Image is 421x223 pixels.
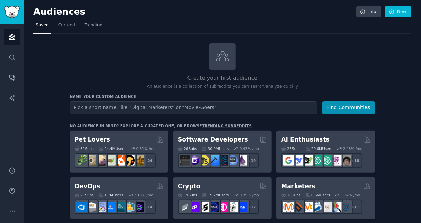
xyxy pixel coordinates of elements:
[321,155,332,166] img: chatgpt_prompts_
[281,182,315,191] h2: Marketers
[76,155,87,166] img: herpetology
[331,155,342,166] img: OpenAIDev
[281,135,329,144] h2: AI Enthusiasts
[305,146,332,151] div: 20.6M Users
[124,155,135,166] img: PetAdvice
[312,202,322,212] img: Emailmarketing
[202,193,229,197] div: 19.2M Users
[189,202,200,212] img: 0xPolygon
[202,124,252,128] a: trending subreddits
[322,101,375,114] button: Find Communities
[86,155,96,166] img: ballpython
[99,193,123,197] div: 1.7M Users
[178,182,200,191] h2: Crypto
[245,200,259,214] div: + 12
[348,200,362,214] div: + 11
[105,155,116,166] img: turtle
[218,155,228,166] img: reactnative
[189,155,200,166] img: csharp
[134,193,153,197] div: 2.10 % /mo
[86,202,96,212] img: AWS_Certified_Experts
[95,202,106,212] img: Docker_DevOps
[283,155,294,166] img: GoogleGeminiAI
[180,202,190,212] img: ethfinance
[240,193,259,197] div: 0.39 % /mo
[341,202,351,212] img: OnlineMarketing
[208,155,219,166] img: iOSProgramming
[178,193,197,197] div: 19 Sub s
[178,135,248,144] h2: Software Developers
[202,146,229,151] div: 30.0M Users
[343,146,362,151] div: 2.48 % /mo
[178,146,197,151] div: 26 Sub s
[75,193,94,197] div: 21 Sub s
[134,202,144,212] img: PlatformEngineers
[95,155,106,166] img: leopardgeckos
[293,202,303,212] img: bigseo
[105,202,116,212] img: DevOpsLinks
[70,101,317,114] input: Pick a short name, like "Digital Marketers" or "Movie-Goers"
[33,6,356,17] h2: Audiences
[134,155,144,166] img: dogbreed
[141,200,156,214] div: + 14
[281,146,300,151] div: 25 Sub s
[33,20,51,34] a: Saved
[237,202,247,212] img: defi_
[124,202,135,212] img: aws_cdk
[302,155,313,166] img: AItoolsCatalog
[75,146,94,151] div: 31 Sub s
[331,202,342,212] img: MarketingResearch
[115,202,125,212] img: platformengineering
[70,74,375,83] h2: Create your first audience
[76,202,87,212] img: azuredevops
[99,146,125,151] div: 24.4M Users
[385,6,411,18] a: New
[283,202,294,212] img: content_marketing
[58,22,75,28] span: Curated
[141,153,156,168] div: + 24
[70,84,375,90] p: An audience is a collection of subreddits you can search/analyze quickly
[227,155,238,166] img: AskComputerScience
[356,6,381,18] a: Info
[348,153,362,168] div: + 18
[70,123,253,128] div: No audience in mind? Explore a curated one, or browse .
[227,202,238,212] img: CryptoNews
[245,153,259,168] div: + 19
[341,155,351,166] img: ArtificalIntelligence
[218,202,228,212] img: defiblockchain
[4,6,20,18] img: GummySearch logo
[302,202,313,212] img: AskMarketing
[240,146,259,151] div: 0.43 % /mo
[75,182,101,191] h2: DevOps
[321,202,332,212] img: googleads
[199,202,209,212] img: ethstaker
[281,193,300,197] div: 18 Sub s
[136,146,156,151] div: 0.81 % /mo
[75,135,110,144] h2: Pet Lovers
[293,155,303,166] img: DeepSeek
[305,193,330,197] div: 6.6M Users
[115,155,125,166] img: cockatiel
[208,202,219,212] img: web3
[36,22,49,28] span: Saved
[180,155,190,166] img: software
[341,193,360,197] div: 1.24 % /mo
[56,20,77,34] a: Curated
[82,20,105,34] a: Trending
[70,94,375,99] h3: Name your custom audience
[199,155,209,166] img: learnjavascript
[237,155,247,166] img: elixir
[312,155,322,166] img: chatgpt_promptDesign
[85,22,102,28] span: Trending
